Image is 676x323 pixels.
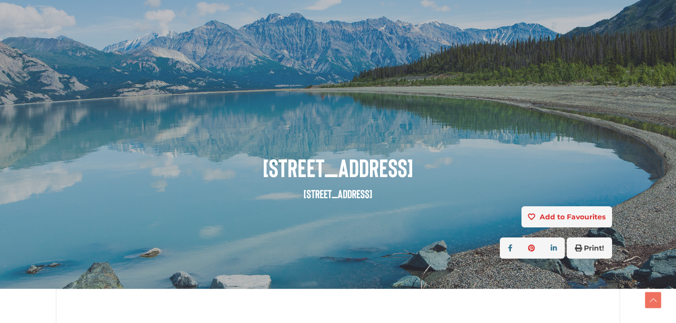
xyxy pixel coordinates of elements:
[540,212,606,221] strong: Add to Favourites
[584,244,604,253] strong: Print!
[521,206,612,227] button: Add to Favourites
[304,187,372,201] small: [STREET_ADDRESS]
[567,237,612,259] button: Print!
[64,153,612,181] span: [STREET_ADDRESS]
